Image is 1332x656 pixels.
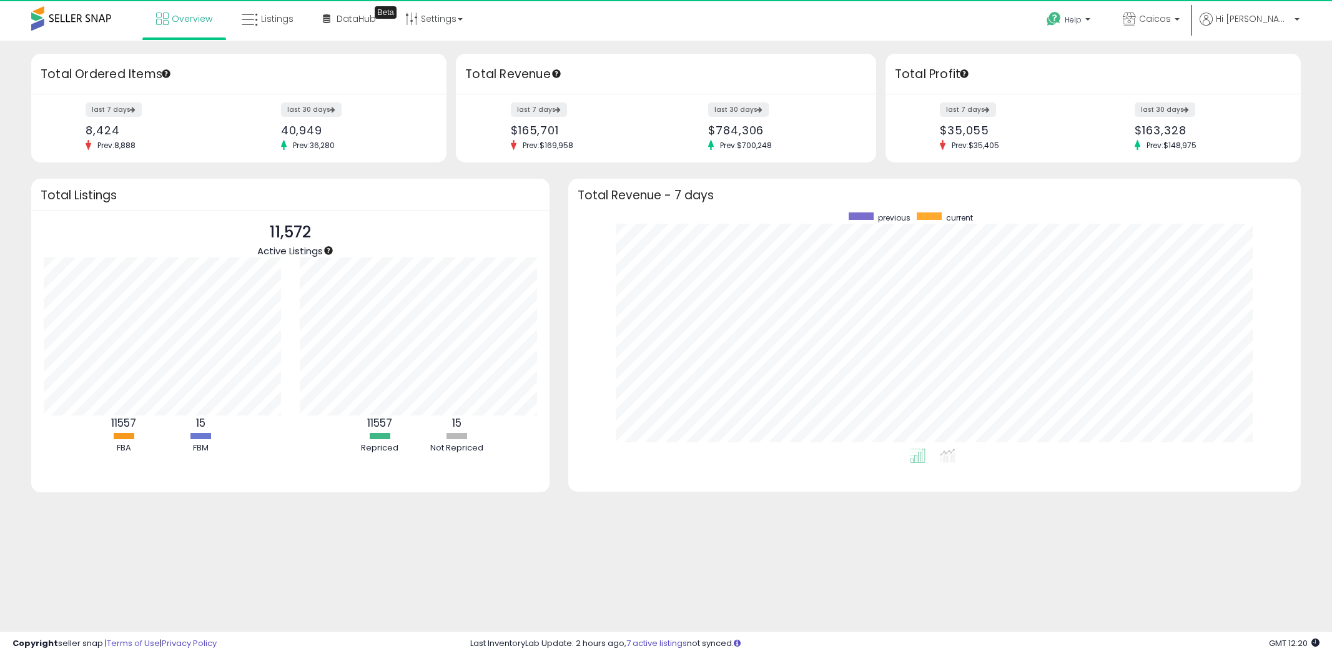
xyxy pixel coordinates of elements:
label: last 30 days [1135,102,1195,117]
span: Prev: 36,280 [287,140,341,151]
span: Caicos [1139,12,1171,25]
div: FBM [163,442,238,454]
div: $35,055 [940,124,1083,137]
a: Help [1037,2,1103,41]
span: Prev: $35,405 [945,140,1005,151]
div: 40,949 [281,124,425,137]
h3: Total Listings [41,191,540,200]
h3: Total Profit [895,66,1291,83]
h3: Total Revenue [465,66,867,83]
h3: Total Ordered Items [41,66,437,83]
label: last 7 days [511,102,567,117]
div: $165,701 [511,124,657,137]
h3: Total Revenue - 7 days [578,191,1291,200]
i: Get Help [1046,11,1062,27]
div: Tooltip anchor [323,245,334,256]
span: current [946,212,973,223]
div: $784,306 [708,124,854,137]
b: 11557 [367,415,392,430]
a: Hi [PERSON_NAME] [1200,12,1300,41]
span: Active Listings [257,244,323,257]
div: Tooltip anchor [160,68,172,79]
span: Listings [261,12,294,25]
span: DataHub [337,12,376,25]
label: last 30 days [708,102,769,117]
b: 15 [452,415,461,430]
div: Repriced [342,442,417,454]
span: Prev: 8,888 [91,140,142,151]
span: Prev: $169,958 [516,140,580,151]
b: 15 [196,415,205,430]
span: Help [1065,14,1082,25]
label: last 7 days [940,102,996,117]
span: previous [878,212,910,223]
label: last 7 days [86,102,142,117]
span: Hi [PERSON_NAME] [1216,12,1291,25]
div: Not Repriced [419,442,494,454]
div: $163,328 [1135,124,1278,137]
div: Tooltip anchor [959,68,970,79]
label: last 30 days [281,102,342,117]
div: Tooltip anchor [551,68,562,79]
div: Tooltip anchor [375,6,397,19]
p: 11,572 [257,221,323,244]
b: 11557 [111,415,136,430]
div: 8,424 [86,124,229,137]
span: Prev: $700,248 [714,140,778,151]
div: FBA [86,442,161,454]
span: Overview [172,12,212,25]
span: Prev: $148,975 [1140,140,1203,151]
